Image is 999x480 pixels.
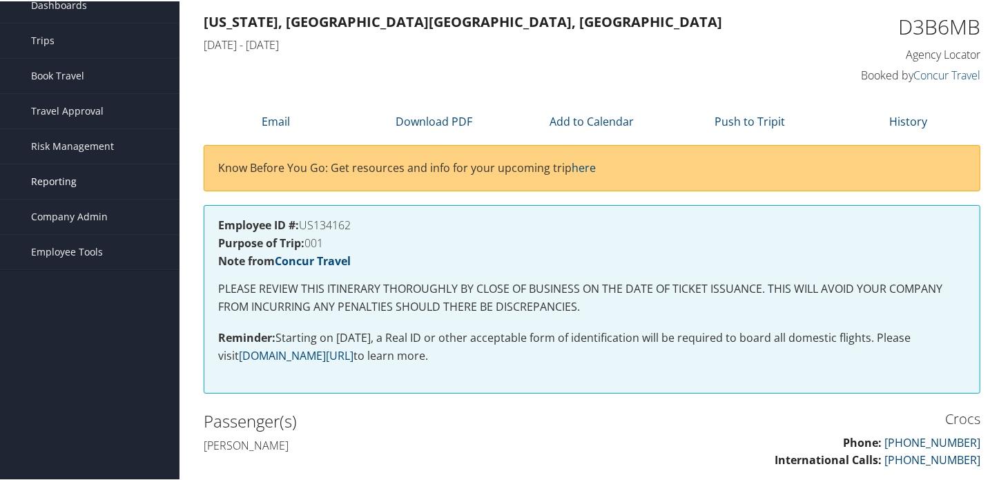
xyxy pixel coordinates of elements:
[204,436,582,452] h4: [PERSON_NAME]
[218,158,966,176] p: Know Before You Go: Get resources and info for your upcoming trip
[204,408,582,432] h2: Passenger(s)
[218,218,966,229] h4: US134162
[802,66,980,81] h4: Booked by
[715,113,786,128] a: Push to Tripit
[843,434,882,449] strong: Phone:
[550,113,634,128] a: Add to Calendar
[262,113,290,128] a: Email
[204,11,722,30] strong: [US_STATE], [GEOGRAPHIC_DATA] [GEOGRAPHIC_DATA], [GEOGRAPHIC_DATA]
[884,434,980,449] a: [PHONE_NUMBER]
[218,216,299,231] strong: Employee ID #:
[775,451,882,466] strong: International Calls:
[572,159,596,174] a: here
[218,252,351,267] strong: Note from
[218,236,966,247] h4: 001
[239,347,353,362] a: [DOMAIN_NAME][URL]
[913,66,980,81] a: Concur Travel
[802,11,980,40] h1: D3B6MB
[218,279,966,314] p: PLEASE REVIEW THIS ITINERARY THOROUGHLY BY CLOSE OF BUSINESS ON THE DATE OF TICKET ISSUANCE. THIS...
[218,329,275,344] strong: Reminder:
[884,451,980,466] a: [PHONE_NUMBER]
[31,22,55,57] span: Trips
[603,408,981,428] h3: Crocs
[204,36,781,51] h4: [DATE] - [DATE]
[31,163,77,198] span: Reporting
[396,113,472,128] a: Download PDF
[218,234,304,249] strong: Purpose of Trip:
[218,328,966,363] p: Starting on [DATE], a Real ID or other acceptable form of identification will be required to boar...
[31,93,104,127] span: Travel Approval
[275,252,351,267] a: Concur Travel
[31,57,84,92] span: Book Travel
[31,198,108,233] span: Company Admin
[31,233,103,268] span: Employee Tools
[802,46,980,61] h4: Agency Locator
[889,113,927,128] a: History
[31,128,114,162] span: Risk Management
